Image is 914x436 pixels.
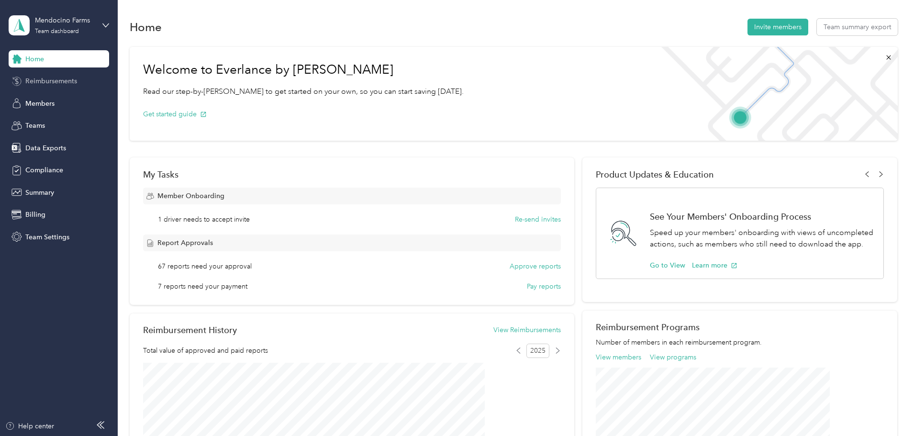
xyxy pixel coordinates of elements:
[652,47,897,141] img: Welcome to everlance
[692,260,737,270] button: Learn more
[25,76,77,86] span: Reimbursements
[650,227,873,250] p: Speed up your members' onboarding with views of uncompleted actions, such as members who still ne...
[25,143,66,153] span: Data Exports
[860,382,914,436] iframe: Everlance-gr Chat Button Frame
[143,346,268,356] span: Total value of approved and paid reports
[143,62,464,78] h1: Welcome to Everlance by [PERSON_NAME]
[5,421,54,431] button: Help center
[157,191,224,201] span: Member Onboarding
[25,54,44,64] span: Home
[158,214,250,224] span: 1 driver needs to accept invite
[25,99,55,109] span: Members
[158,281,247,291] span: 7 reports need your payment
[143,325,237,335] h2: Reimbursement History
[650,352,696,362] button: View programs
[596,352,641,362] button: View members
[158,261,252,271] span: 67 reports need your approval
[747,19,808,35] button: Invite members
[143,169,561,179] div: My Tasks
[143,109,207,119] button: Get started guide
[493,325,561,335] button: View Reimbursements
[650,212,873,222] h1: See Your Members' Onboarding Process
[515,214,561,224] button: Re-send invites
[35,15,95,25] div: Mendocino Farms
[596,169,714,179] span: Product Updates & Education
[817,19,898,35] button: Team summary export
[527,281,561,291] button: Pay reports
[25,232,69,242] span: Team Settings
[35,29,79,34] div: Team dashboard
[25,121,45,131] span: Teams
[143,86,464,98] p: Read our step-by-[PERSON_NAME] to get started on your own, so you can start saving [DATE].
[596,322,884,332] h2: Reimbursement Programs
[130,22,162,32] h1: Home
[157,238,213,248] span: Report Approvals
[510,261,561,271] button: Approve reports
[25,188,54,198] span: Summary
[596,337,884,347] p: Number of members in each reimbursement program.
[25,210,45,220] span: Billing
[526,344,549,358] span: 2025
[25,165,63,175] span: Compliance
[650,260,685,270] button: Go to View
